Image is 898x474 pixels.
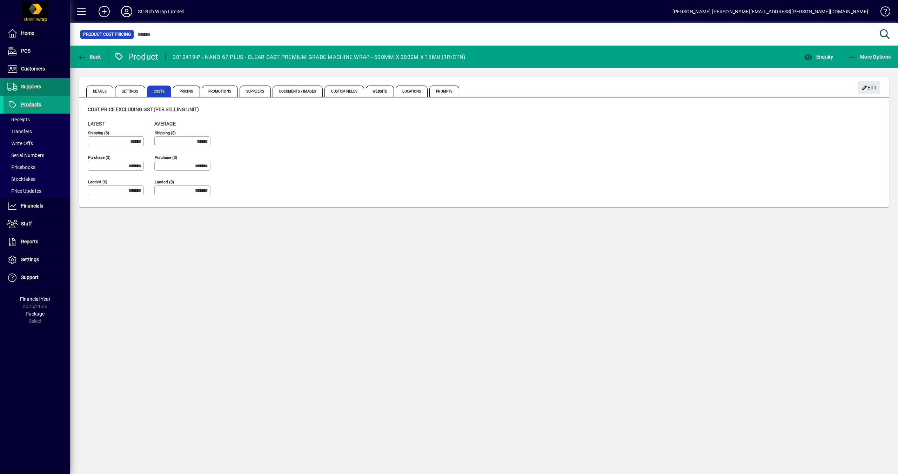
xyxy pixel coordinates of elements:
[802,50,835,63] button: Enquiry
[324,86,364,97] span: Custom Fields
[88,121,105,127] span: Latest
[138,6,185,17] div: Stretch Wrap Limited
[273,86,323,97] span: Documents / Images
[115,86,145,97] span: Settings
[4,185,70,197] a: Price Updates
[429,86,459,97] span: Prompts
[846,50,893,63] button: More Options
[155,155,177,160] mat-label: Purchase ($)
[7,188,41,194] span: Price Updates
[862,82,877,94] span: Edit
[21,30,34,36] span: Home
[240,86,271,97] span: Suppliers
[4,197,70,215] a: Financials
[21,257,39,262] span: Settings
[4,215,70,233] a: Staff
[21,221,32,226] span: Staff
[202,86,238,97] span: Promotions
[4,233,70,251] a: Reports
[154,121,176,127] span: Average
[4,161,70,173] a: Pricebooks
[115,5,138,18] button: Profile
[21,66,45,72] span: Customers
[4,173,70,185] a: Stocktakes
[858,81,880,94] button: Edit
[93,5,115,18] button: Add
[4,137,70,149] a: Write Offs
[88,155,110,160] mat-label: Purchase ($)
[672,6,868,17] div: [PERSON_NAME] [PERSON_NAME][EMAIL_ADDRESS][PERSON_NAME][DOMAIN_NAME]
[7,164,35,170] span: Pricebooks
[21,102,41,107] span: Products
[147,86,172,97] span: Costs
[4,25,70,42] a: Home
[155,130,176,135] mat-label: Shipping ($)
[21,84,41,89] span: Suppliers
[20,296,51,302] span: Financial Year
[88,130,109,135] mat-label: Shipping ($)
[114,51,159,62] div: Product
[4,78,70,96] a: Suppliers
[21,48,31,54] span: POS
[4,42,70,60] a: POS
[7,153,44,158] span: Serial Numbers
[7,176,35,182] span: Stocktakes
[155,180,174,184] mat-label: Landed ($)
[4,60,70,78] a: Customers
[21,275,39,280] span: Support
[173,52,465,63] div: 2010419-P - NANO 67 PLUS - CLEAR CAST PREMIUM GRADE MACHINE WRAP - 500MM X 2000M X 15MU (1R/CTN)
[7,141,33,146] span: Write Offs
[7,117,30,122] span: Receipts
[21,203,43,209] span: Financials
[848,54,891,60] span: More Options
[4,269,70,286] a: Support
[88,107,199,112] span: Cost price excluding GST (per selling unit)
[83,31,131,38] span: Product Cost Pricing
[78,54,101,60] span: Back
[4,149,70,161] a: Serial Numbers
[173,86,200,97] span: Pricing
[4,126,70,137] a: Transfers
[875,1,889,24] a: Knowledge Base
[396,86,428,97] span: Locations
[88,180,107,184] mat-label: Landed ($)
[366,86,394,97] span: Website
[4,114,70,126] a: Receipts
[76,50,103,63] button: Back
[804,54,833,60] span: Enquiry
[86,86,113,97] span: Details
[70,50,109,63] app-page-header-button: Back
[4,251,70,269] a: Settings
[7,129,32,134] span: Transfers
[26,311,45,317] span: Package
[21,239,38,244] span: Reports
